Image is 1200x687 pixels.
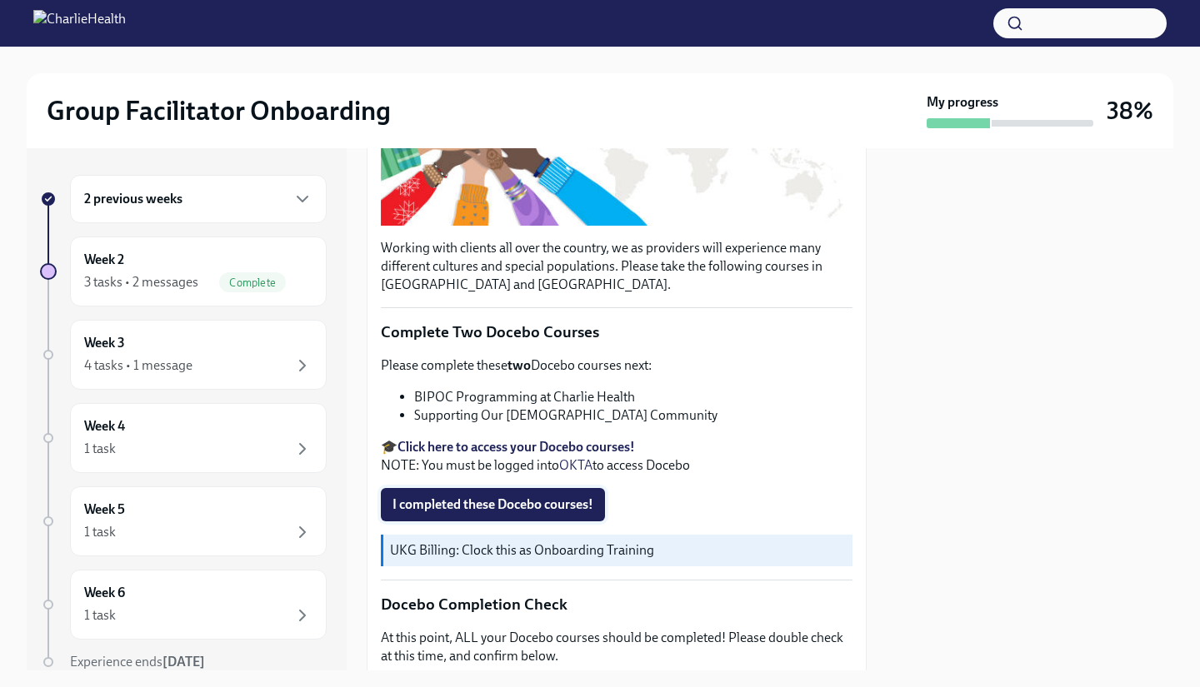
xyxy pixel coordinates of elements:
h6: 2 previous weeks [84,190,182,208]
h6: Week 6 [84,584,125,602]
span: I completed these Docebo courses! [392,496,593,513]
a: Week 34 tasks • 1 message [40,320,327,390]
li: BIPOC Programming at Charlie Health [414,388,852,406]
h3: 38% [1107,96,1153,126]
p: Docebo Completion Check [381,594,852,615]
h6: Week 3 [84,334,125,352]
div: 3 tasks • 2 messages [84,273,198,291]
h6: Week 4 [84,417,125,436]
p: Working with clients all over the country, we as providers will experience many different culture... [381,239,852,294]
strong: [DATE] [162,654,205,670]
span: Complete [219,276,286,289]
strong: My progress [927,93,998,112]
li: Supporting Our [DEMOGRAPHIC_DATA] Community [414,406,852,425]
span: Experience ends [70,654,205,670]
strong: two [507,357,531,373]
img: CharlieHealth [33,10,126,37]
h6: Week 2 [84,251,124,269]
h2: Group Facilitator Onboarding [47,94,391,127]
div: 2 previous weeks [70,175,327,223]
a: Week 41 task [40,403,327,473]
a: OKTA [559,457,592,473]
button: I completed these Docebo courses! [381,488,605,521]
a: Click here to access your Docebo courses! [397,439,635,455]
p: UKG Billing: Clock this as Onboarding Training [390,541,846,560]
a: Week 61 task [40,570,327,640]
p: At this point, ALL your Docebo courses should be completed! Please double check at this time, and... [381,629,852,665]
div: 1 task [84,440,116,458]
div: 1 task [84,606,116,625]
a: Week 51 task [40,486,327,556]
p: Complete Two Docebo Courses [381,321,852,343]
p: Please complete these Docebo courses next: [381,356,852,375]
p: 🎓 NOTE: You must be logged into to access Docebo [381,438,852,475]
h6: Week 5 [84,500,125,519]
a: Week 23 tasks • 2 messagesComplete [40,236,327,306]
div: 1 task [84,523,116,541]
div: 4 tasks • 1 message [84,356,192,375]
